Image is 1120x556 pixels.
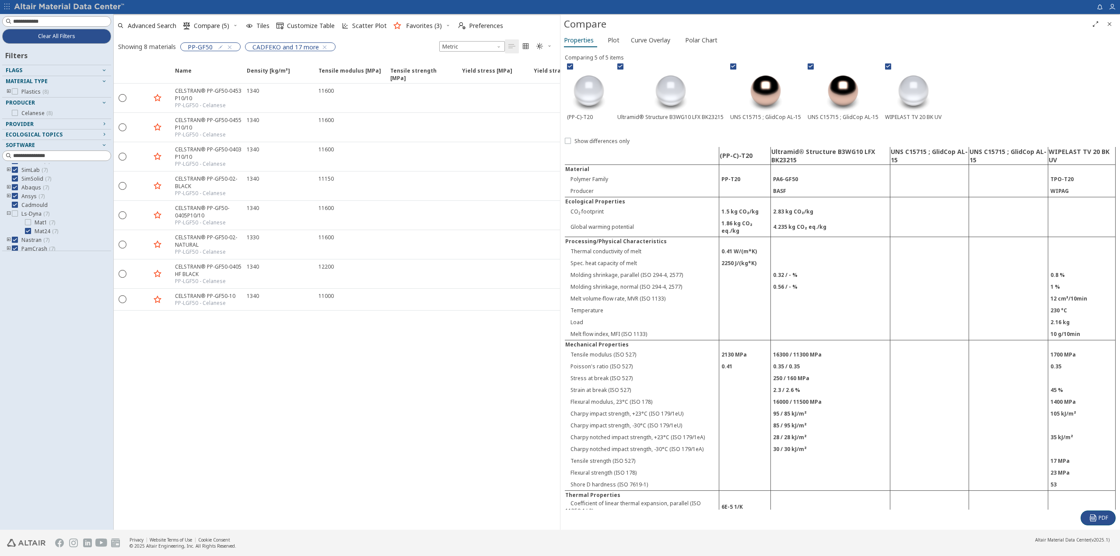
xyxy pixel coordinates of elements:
span: ( 7 ) [43,184,49,191]
span: Ecological Topics [6,131,63,138]
img: preview [649,70,693,113]
td: Ultramid® Structure B3WG10 LFX BK23215 [770,147,890,165]
div: CELSTRAN® PP-GF50-0453 P10/10 [175,87,241,102]
div: (v2025.1) [1035,537,1109,543]
div: Compare [564,17,1088,31]
td: Charpy impact strength, +23°C (ISO 179/1eU) [565,408,719,420]
span: PP-GF50 [188,43,213,51]
div: 11000 [318,292,334,300]
td: Melt flow index, MFI (ISO 1133) [565,328,719,340]
div: 1340 [247,263,259,270]
span: Altair Material Data Center [1035,537,1090,543]
div: Comparing 5 of 5 items [565,54,1116,61]
td: WIPAG [1048,185,1116,197]
td: Stress at break (ISO 527) [565,372,719,384]
span: Material Type [6,77,48,85]
td: 0.41 W/(m*K) [719,245,770,257]
td: PA6-GF50 [770,173,890,185]
i: toogle group [6,210,12,217]
td: Strain at break (ISO 527) [565,384,719,396]
button: Software [2,140,111,150]
span: Favorites (3) [406,23,442,29]
img: preview [744,70,787,113]
button: Table View [505,39,519,53]
i: toogle group [6,88,12,95]
div: 1340 [247,116,259,124]
td: Tensile strength (ISO 527) [565,455,719,467]
td: Shore D hardness (ISO 7619-1) [565,479,719,491]
td: TPO-T20 [1048,173,1116,185]
span: Name [170,67,241,83]
span: Plot [608,33,619,47]
button: Material Type [2,76,111,87]
td: 16300 / 11300 MPa [770,349,890,360]
span: Favorite [150,67,170,83]
span: ( 8 ) [42,88,49,95]
td: 0.41 [719,360,770,372]
div: 11150 [318,175,334,182]
td: Melt volume-flow rate, MVR (ISO 1133) [565,293,719,304]
span: Advanced Search [128,23,176,29]
span: Nastran [21,237,49,244]
td: Ecological Properties [565,197,719,206]
button: Provider [2,119,111,129]
span: PamCrash [21,245,55,252]
div: CELSTRAN® PP-GF50-0405P10/10 [175,204,241,219]
div: 1330 [247,234,259,241]
span: Preferences [469,23,503,29]
td: 2.83 kg CO₂/kg [770,206,890,217]
td: 95 / 85 kJ/m² [770,408,890,420]
td: Molding shrinkage, normal (ISO 294-4, 2577) [565,281,719,293]
span: Expand [131,67,150,83]
td: 53 [1048,479,1116,491]
span: ( 7 ) [49,219,55,226]
td: 16000 / 11500 MPa [770,396,890,408]
td: Tensile modulus (ISO 527) [565,349,719,360]
span: ( 7 ) [52,227,58,235]
td: 2130 MPa [719,349,770,360]
td: WIPELAST TV 20 BK UV [1048,147,1116,165]
div: 1340 [247,175,259,182]
td: Coefficient of linear thermal expansion, parallel (ISO 11359-1/-2) [565,499,719,515]
div: Showing 8 materials [118,42,176,51]
span: ( 7 ) [42,166,48,174]
td: 6E-5 1/K [719,499,770,515]
td: 230 °C [1048,304,1116,316]
span: Name [175,67,192,83]
span: SimLab [21,167,48,174]
div: CELSTRAN® PP-GF50-02-BLACK [175,175,241,190]
span: Producer [6,99,35,106]
span: ( 7 ) [49,245,55,252]
img: preview [821,70,865,113]
td: Molding shrinkage, parallel (ISO 294-4, 2577) [565,269,719,281]
div: Ultramid® Structure B3WG10 LFX BK23215 [615,61,726,123]
td: Charpy impact strength, -30°C (ISO 179/1eU) [565,420,719,431]
button: Theme [533,39,556,53]
button: PDF [1081,511,1116,525]
div: CELSTRAN® PP-GF50-0403 P10/10 [175,146,241,161]
div: 1340 [247,292,259,300]
td: Processing/Physical Characteristics [565,237,719,245]
span: Tensile strength [MPa] [390,67,453,83]
div: UNS C15715 ; GlidCop AL-15 [805,61,881,123]
td: Thermal conductivity of melt [565,245,719,257]
td: Charpy notched impact strength, -30°C (ISO 179/1eA) [565,443,719,455]
img: Altair Material Data Center [14,3,126,11]
img: preview [567,70,611,113]
i: toogle group [6,237,12,244]
span: Scatter Plot [352,23,387,29]
td: 2250 J/(kg*K) [719,257,770,269]
button: Flags [2,65,111,76]
div: (PP-C)-T20 [565,61,613,123]
button: Favorite [150,267,164,281]
i: toogle group [6,245,12,252]
span: Ls-Dyna [21,210,49,217]
td: (PP-C)-T20 [719,147,770,165]
span: Polar Chart [685,33,717,47]
td: 0.32 / - % [770,269,890,281]
span: CADFEKO and 17 more [252,43,319,51]
td: 0.35 [1048,360,1116,372]
button: Full Screen [1088,17,1102,31]
td: PP-T20 [719,173,770,185]
div: PP-LGF50 - Celanese [175,278,241,285]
